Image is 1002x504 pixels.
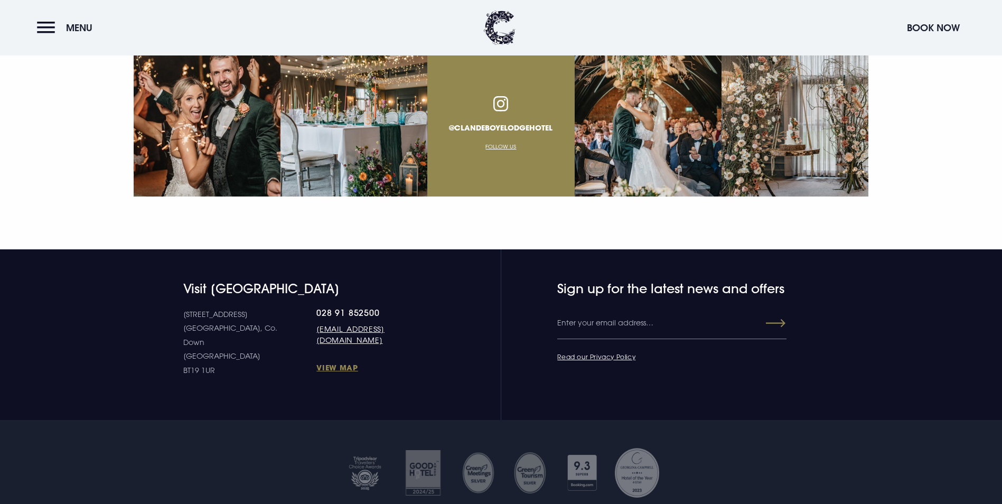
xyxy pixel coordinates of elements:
[183,281,432,296] h4: Visit [GEOGRAPHIC_DATA]
[485,143,516,150] a: Follow Us
[557,281,745,296] h4: Sign up for the latest news and offers
[484,11,516,45] img: Clandeboye Lodge
[461,452,494,494] img: Untitled design 35
[449,123,552,133] a: @clandeboyelodgehotel
[66,22,92,34] span: Menu
[341,446,389,499] img: Tripadvisor travellers choice 2025
[561,446,603,499] img: Booking com 1
[37,16,98,39] button: Menu
[747,314,785,333] button: Submit
[557,352,635,361] a: Read our Privacy Policy
[557,307,786,339] input: Enter your email address…
[316,323,432,346] a: [EMAIL_ADDRESS][DOMAIN_NAME]
[316,362,432,372] a: View Map
[399,446,447,499] img: Good hotel 24 25 2
[902,16,965,39] button: Book Now
[183,307,316,378] p: [STREET_ADDRESS] [GEOGRAPHIC_DATA], Co. Down [GEOGRAPHIC_DATA] BT19 1UR
[613,446,661,499] img: Georgina Campbell Award 2023
[513,452,547,494] img: GM SILVER TRANSPARENT
[316,307,432,318] a: 028 91 852500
